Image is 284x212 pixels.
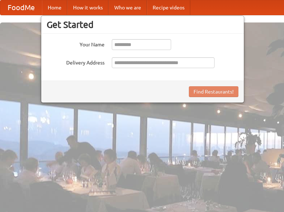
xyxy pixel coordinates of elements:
[109,0,147,15] a: Who we are
[47,19,238,30] h3: Get Started
[147,0,190,15] a: Recipe videos
[47,39,105,48] label: Your Name
[189,86,238,97] button: Find Restaurants!
[0,0,42,15] a: FoodMe
[42,0,67,15] a: Home
[67,0,109,15] a: How it works
[47,57,105,66] label: Delivery Address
